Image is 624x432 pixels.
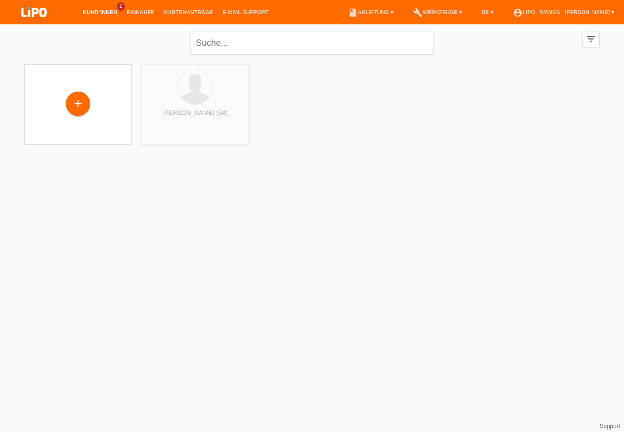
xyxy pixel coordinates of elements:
span: 1 [117,2,125,11]
a: E-Mail Support [218,9,273,15]
a: Support [600,423,620,430]
i: account_circle [513,8,523,18]
div: [PERSON_NAME] (58) [149,109,241,125]
a: Kartenanträge [159,9,218,15]
input: Suche... [190,32,434,55]
i: filter_list [585,34,596,44]
i: build [413,8,423,18]
a: buildWerkzeuge ▾ [408,9,467,15]
div: Kund*in hinzufügen [66,95,90,112]
a: Einkäufe [122,9,159,15]
a: account_circleLIPO - Wangs - [PERSON_NAME] ▾ [508,9,619,15]
a: bookAnleitung ▾ [343,9,398,15]
i: book [348,8,358,18]
a: Kund*innen [78,9,122,15]
a: LIPO pay [10,20,58,27]
a: DE ▾ [477,9,498,15]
